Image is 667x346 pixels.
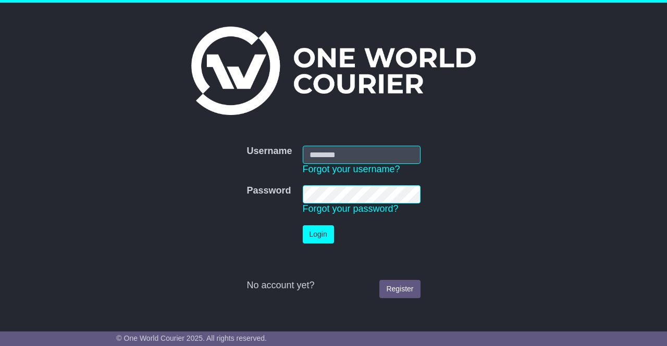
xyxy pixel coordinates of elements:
[246,185,291,197] label: Password
[246,280,420,291] div: No account yet?
[246,146,292,157] label: Username
[191,27,476,115] img: One World
[303,203,399,214] a: Forgot your password?
[303,225,334,244] button: Login
[116,334,267,342] span: © One World Courier 2025. All rights reserved.
[379,280,420,298] a: Register
[303,164,400,174] a: Forgot your username?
